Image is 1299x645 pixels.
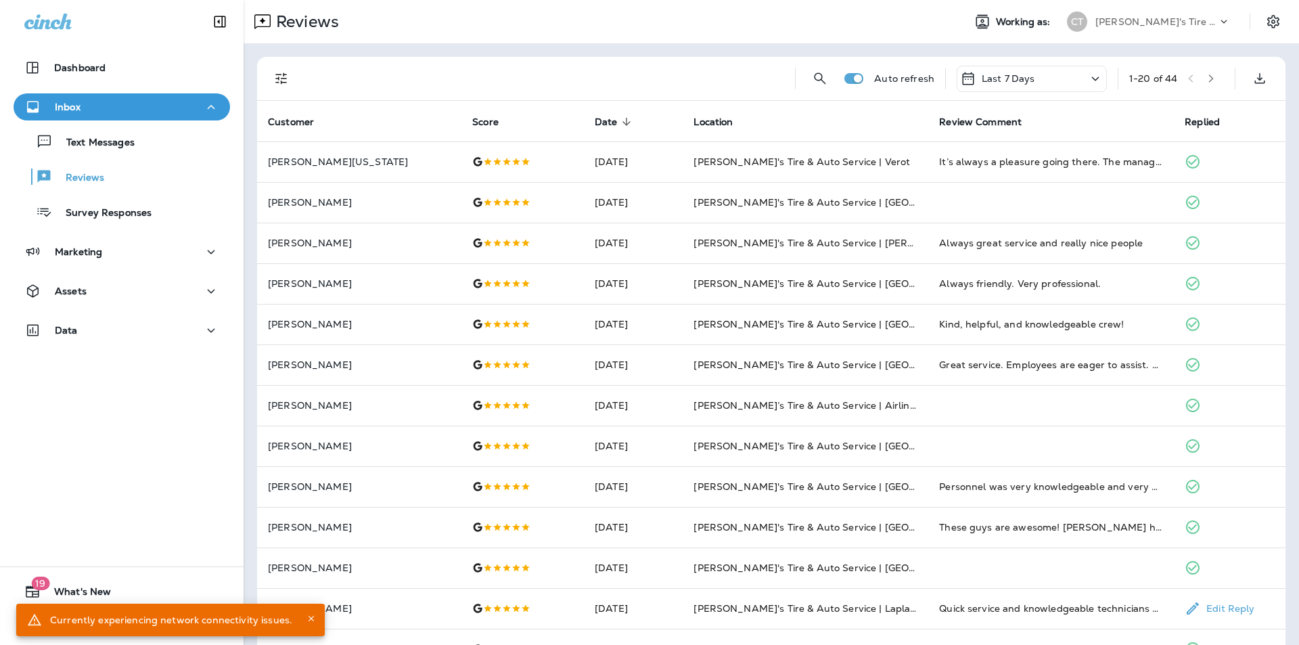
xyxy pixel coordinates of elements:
td: [DATE] [584,304,683,344]
p: [PERSON_NAME] [268,238,451,248]
span: [PERSON_NAME]'s Tire & Auto Service | [GEOGRAPHIC_DATA] [693,562,990,574]
button: Inbox [14,93,230,120]
p: [PERSON_NAME] [268,278,451,289]
span: [PERSON_NAME]’s Tire & Auto Service | Airline Hwy [693,399,939,412]
p: Reviews [52,172,104,185]
span: Working as: [996,16,1053,28]
span: [PERSON_NAME]'s Tire & Auto Service | Verot [693,156,910,168]
td: [DATE] [584,344,683,385]
td: [DATE] [584,466,683,507]
div: Currently experiencing network connectivity issues. [50,608,292,632]
span: Review Comment [939,116,1022,128]
div: Always friendly. Very professional. [939,277,1163,290]
button: Settings [1261,9,1285,34]
span: Location [693,116,750,128]
p: [PERSON_NAME] [268,400,451,411]
div: CT [1067,12,1087,32]
span: [PERSON_NAME]'s Tire & Auto Service | Laplace [693,602,920,615]
button: 19What's New [14,578,230,605]
td: [DATE] [584,223,683,263]
p: Inbox [55,102,81,112]
button: Survey Responses [14,198,230,226]
button: Reviews [14,162,230,191]
button: Data [14,317,230,344]
div: It’s always a pleasure going there. The manager has a welcome attitude, the environment, the work... [939,155,1163,169]
span: [PERSON_NAME]'s Tire & Auto Service | [GEOGRAPHIC_DATA] [693,196,990,208]
button: Search Reviews [806,65,834,92]
p: Assets [55,286,87,296]
span: Date [595,116,618,128]
span: [PERSON_NAME]'s Tire & Auto Service | [GEOGRAPHIC_DATA] [693,481,990,493]
span: [PERSON_NAME]'s Tire & Auto Service | [GEOGRAPHIC_DATA][PERSON_NAME] [693,359,1074,371]
p: Survey Responses [52,207,152,220]
div: Kind, helpful, and knowledgeable crew! [939,317,1163,331]
button: Close [303,610,319,627]
p: Text Messages [53,137,135,150]
p: [PERSON_NAME] [268,319,451,330]
span: Score [472,116,516,128]
td: [DATE] [584,507,683,548]
p: [PERSON_NAME] [268,562,451,573]
button: Export as CSV [1246,65,1273,92]
p: [PERSON_NAME] [268,359,451,370]
span: Replied [1185,116,1220,128]
span: [PERSON_NAME]'s Tire & Auto Service | [GEOGRAPHIC_DATA] [693,440,990,452]
button: Support [14,610,230,638]
div: Always great service and really nice people [939,236,1163,250]
button: Text Messages [14,127,230,156]
td: [DATE] [584,385,683,426]
div: These guys are awesome! Tyler helped so much in regards to the maintenance I needed on my car tha... [939,520,1163,534]
p: [PERSON_NAME] [268,522,451,533]
p: Data [55,325,78,336]
span: Customer [268,116,314,128]
td: [DATE] [584,141,683,182]
p: [PERSON_NAME] [268,441,451,451]
p: Marketing [55,246,102,257]
span: Replied [1185,116,1237,128]
td: [DATE] [584,263,683,304]
p: [PERSON_NAME] [268,481,451,492]
span: 19 [31,577,49,590]
td: [DATE] [584,588,683,629]
p: Edit Reply [1201,603,1254,614]
span: Date [595,116,635,128]
p: Last 7 Days [982,73,1035,84]
div: Quick service and knowledgeable technicians at a fair price. [939,602,1163,615]
span: [PERSON_NAME]'s Tire & Auto Service | [GEOGRAPHIC_DATA] [693,318,990,330]
p: [PERSON_NAME][US_STATE] [268,156,451,167]
button: Assets [14,277,230,305]
td: [DATE] [584,182,683,223]
p: [PERSON_NAME] [268,197,451,208]
span: Review Comment [939,116,1039,128]
span: Customer [268,116,332,128]
td: [DATE] [584,426,683,466]
span: [PERSON_NAME]'s Tire & Auto Service | [GEOGRAPHIC_DATA] [693,521,990,533]
span: [PERSON_NAME]'s Tire & Auto Service | [PERSON_NAME] [693,237,968,249]
p: [PERSON_NAME]'s Tire & Auto [1095,16,1217,27]
p: [PERSON_NAME] [268,603,451,614]
span: What's New [41,586,111,602]
p: Dashboard [54,62,106,73]
button: Collapse Sidebar [201,8,239,35]
span: Location [693,116,733,128]
button: Marketing [14,238,230,265]
div: Great service. Employees are eager to assist. Clean, well maintained business inside and out. Ser... [939,358,1163,372]
p: Auto refresh [874,73,934,84]
p: Reviews [271,12,339,32]
div: 1 - 20 of 44 [1129,73,1177,84]
button: Dashboard [14,54,230,81]
button: Filters [268,65,295,92]
td: [DATE] [584,548,683,588]
span: [PERSON_NAME]'s Tire & Auto Service | [GEOGRAPHIC_DATA] [693,277,990,290]
span: Score [472,116,499,128]
div: Personnel was very knowledgeable and very polite and cordial. [939,480,1163,493]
